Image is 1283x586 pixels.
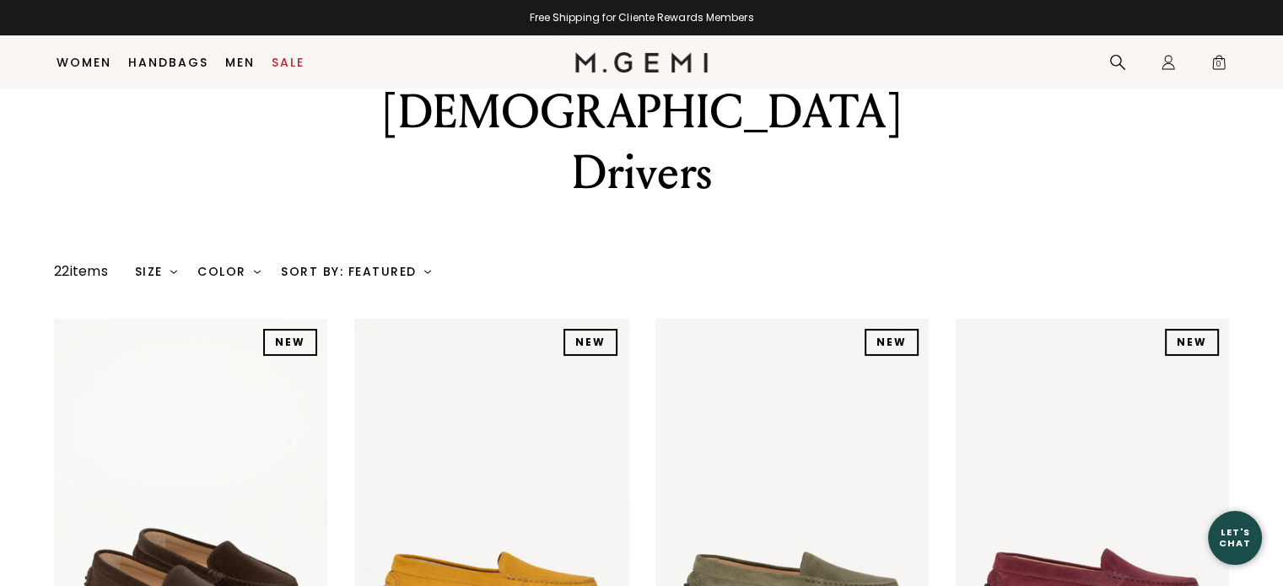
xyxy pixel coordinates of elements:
a: Women [57,56,111,69]
div: 22 items [54,261,108,282]
div: NEW [1165,329,1219,356]
div: Size [135,265,178,278]
img: chevron-down.svg [254,268,261,275]
div: Women's [DEMOGRAPHIC_DATA] Drivers [349,21,935,203]
img: chevron-down.svg [424,268,431,275]
div: NEW [263,329,317,356]
div: Sort By: Featured [281,265,431,278]
div: Color [197,265,261,278]
div: Let's Chat [1208,527,1262,548]
img: M.Gemi [575,52,708,73]
div: NEW [865,329,919,356]
span: 0 [1210,57,1227,74]
a: Men [225,56,255,69]
a: Sale [272,56,305,69]
a: Handbags [128,56,208,69]
div: NEW [563,329,617,356]
img: chevron-down.svg [170,268,177,275]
